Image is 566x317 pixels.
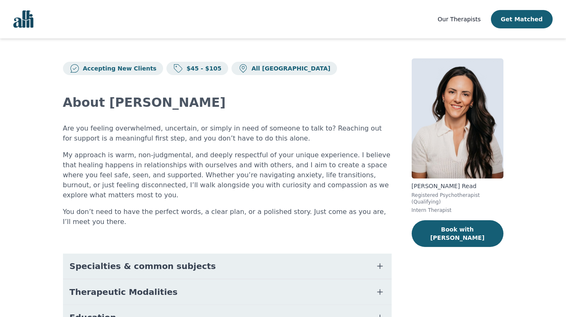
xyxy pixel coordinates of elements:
[13,10,33,28] img: alli logo
[412,58,503,179] img: Kerri_Read
[412,220,503,247] button: Book with [PERSON_NAME]
[63,207,392,227] p: You don’t need to have the perfect words, a clear plan, or a polished story. Just come as you are...
[63,150,392,200] p: My approach is warm, non-judgmental, and deeply respectful of your unique experience. I believe t...
[183,64,221,73] p: $45 - $105
[248,64,330,73] p: All [GEOGRAPHIC_DATA]
[63,95,392,110] h2: About [PERSON_NAME]
[80,64,157,73] p: Accepting New Clients
[412,207,503,214] p: Intern Therapist
[412,182,503,190] p: [PERSON_NAME] Read
[63,254,392,279] button: Specialties & common subjects
[63,123,392,143] p: Are you feeling overwhelmed, uncertain, or simply in need of someone to talk to? Reaching out for...
[412,192,503,205] p: Registered Psychotherapist (Qualifying)
[70,260,216,272] span: Specialties & common subjects
[491,10,553,28] button: Get Matched
[63,279,392,304] button: Therapeutic Modalities
[438,14,480,24] a: Our Therapists
[438,16,480,23] span: Our Therapists
[70,286,178,298] span: Therapeutic Modalities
